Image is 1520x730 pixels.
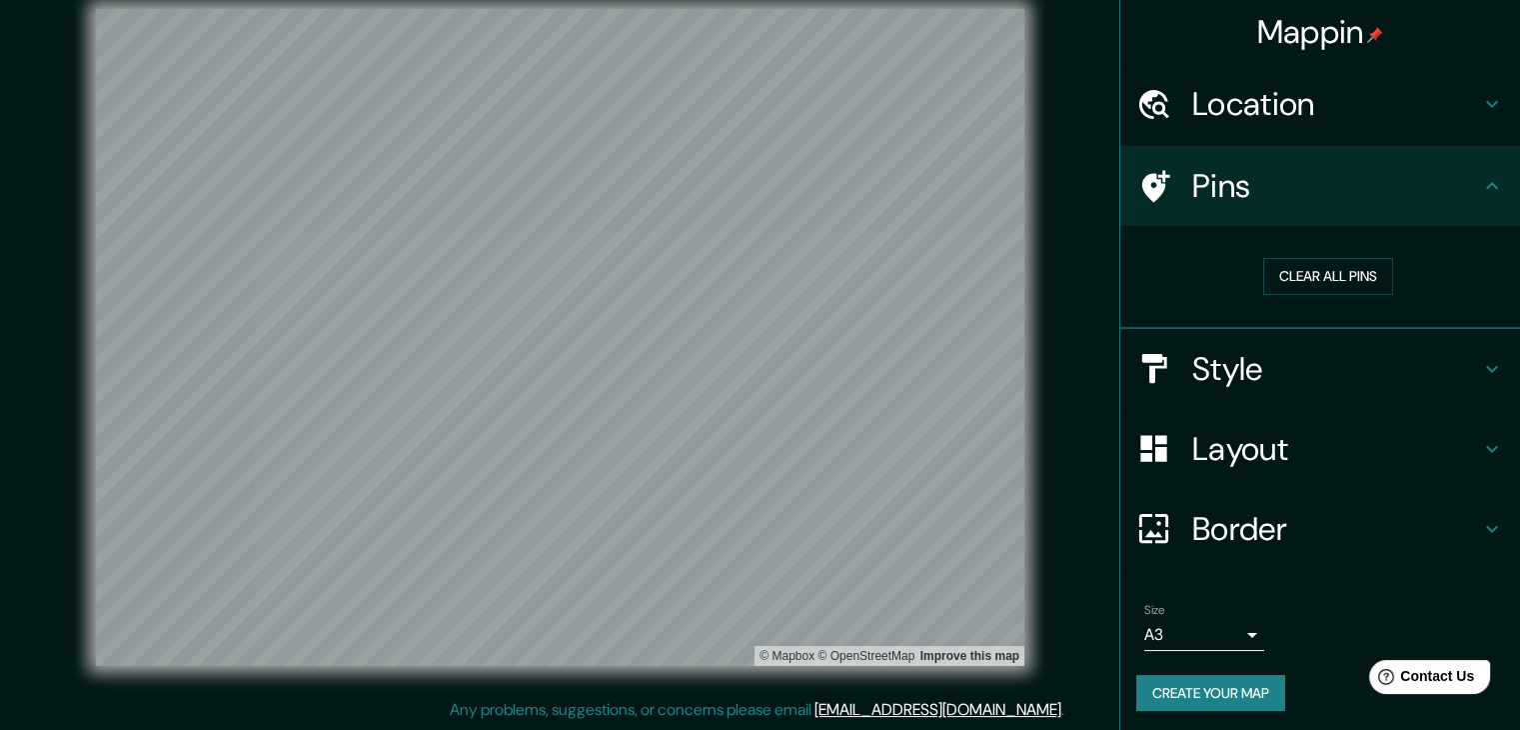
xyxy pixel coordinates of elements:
div: Location [1120,64,1520,144]
button: Create your map [1136,675,1285,712]
button: Clear all pins [1263,258,1393,295]
h4: Mappin [1257,12,1384,52]
iframe: Help widget launcher [1342,652,1498,708]
div: Border [1120,489,1520,569]
a: Map feedback [920,649,1019,663]
h4: Style [1192,349,1480,389]
a: [EMAIL_ADDRESS][DOMAIN_NAME] [814,699,1061,720]
div: . [1067,698,1071,722]
p: Any problems, suggestions, or concerns please email . [450,698,1064,722]
canvas: Map [96,9,1024,666]
h4: Border [1192,509,1480,549]
div: A3 [1144,619,1264,651]
a: OpenStreetMap [817,649,914,663]
div: Style [1120,329,1520,409]
div: Layout [1120,409,1520,489]
img: pin-icon.png [1367,27,1383,43]
div: . [1064,698,1067,722]
label: Size [1144,601,1165,618]
a: Mapbox [760,649,814,663]
h4: Pins [1192,166,1480,206]
h4: Layout [1192,429,1480,469]
h4: Location [1192,84,1480,124]
div: Pins [1120,146,1520,226]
